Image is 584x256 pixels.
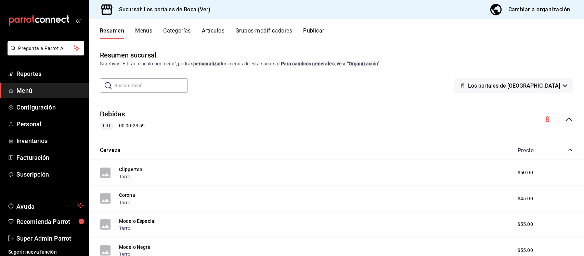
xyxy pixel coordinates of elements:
span: $55.00 [518,221,533,228]
span: $60.00 [518,169,533,176]
button: Publicar [303,27,324,39]
button: Menús [135,27,152,39]
div: navigation tabs [100,27,584,39]
button: Tarro [119,225,131,232]
button: Grupos modificadores [235,27,292,39]
span: Personal [16,119,83,129]
span: Facturación [16,153,83,162]
h3: Sucursal: Los portales de Boca (Ver) [114,5,211,14]
button: Tarro [119,199,131,206]
span: Suscripción [16,170,83,179]
button: open_drawer_menu [75,18,81,23]
button: Pregunta a Parrot AI [8,41,84,55]
span: Pregunta a Parrot AI [18,45,74,52]
strong: Para cambios generales, ve a “Organización”. [281,61,381,66]
div: Precio [511,147,555,154]
a: Pregunta a Parrot AI [5,50,84,57]
span: $45.00 [518,195,533,202]
span: Reportes [16,69,83,78]
span: $55.00 [518,247,533,254]
div: Si activas ‘Editar artículo por menú’, podrás los menús de esta sucursal. [100,60,573,67]
button: Corona [119,192,135,199]
div: Resumen sucursal [100,50,156,60]
button: Artículos [202,27,224,39]
button: Bebidas [100,109,125,119]
div: 00:00 - 23:59 [100,122,145,130]
strong: personalizar [193,61,221,66]
span: Configuración [16,103,83,112]
span: L-D [100,122,113,129]
button: Resumen [100,27,124,39]
span: Ayuda [16,201,74,209]
div: collapse-menu-row [89,104,584,136]
span: Recomienda Parrot [16,217,83,226]
span: Inventarios [16,136,83,145]
button: Modelo Especial [119,218,156,225]
button: Clipperton [119,166,143,173]
input: Buscar menú [114,79,188,92]
span: Sugerir nueva función [8,248,83,256]
span: Super Admin Parrot [16,234,83,243]
span: Menú [16,86,83,95]
button: Modelo Negra [119,244,151,251]
button: Tarro [119,173,131,180]
span: Los portales de [GEOGRAPHIC_DATA] [468,82,560,89]
button: Categorías [164,27,191,39]
button: Los portales de [GEOGRAPHIC_DATA] [454,78,573,93]
button: Cerveza [100,146,120,154]
div: Cambiar a organización [508,5,570,14]
button: collapse-category-row [568,148,573,153]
